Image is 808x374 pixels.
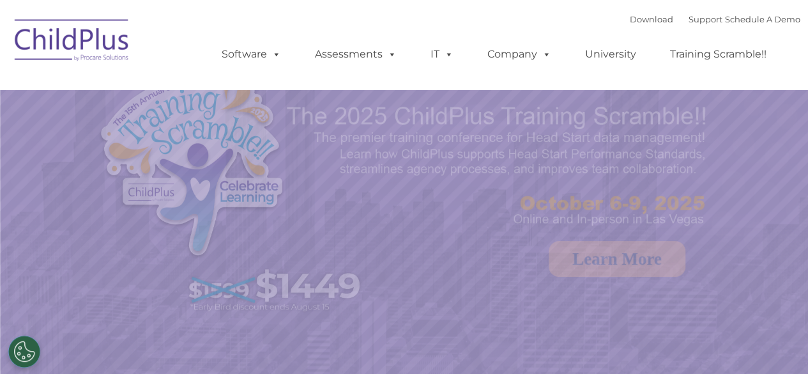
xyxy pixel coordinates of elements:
[630,14,673,24] a: Download
[572,42,649,67] a: University
[8,10,136,74] img: ChildPlus by Procare Solutions
[209,42,294,67] a: Software
[302,42,409,67] a: Assessments
[657,42,779,67] a: Training Scramble!!
[418,42,466,67] a: IT
[549,241,685,277] a: Learn More
[475,42,564,67] a: Company
[630,14,800,24] font: |
[8,336,40,368] button: Cookies Settings
[725,14,800,24] a: Schedule A Demo
[689,14,722,24] a: Support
